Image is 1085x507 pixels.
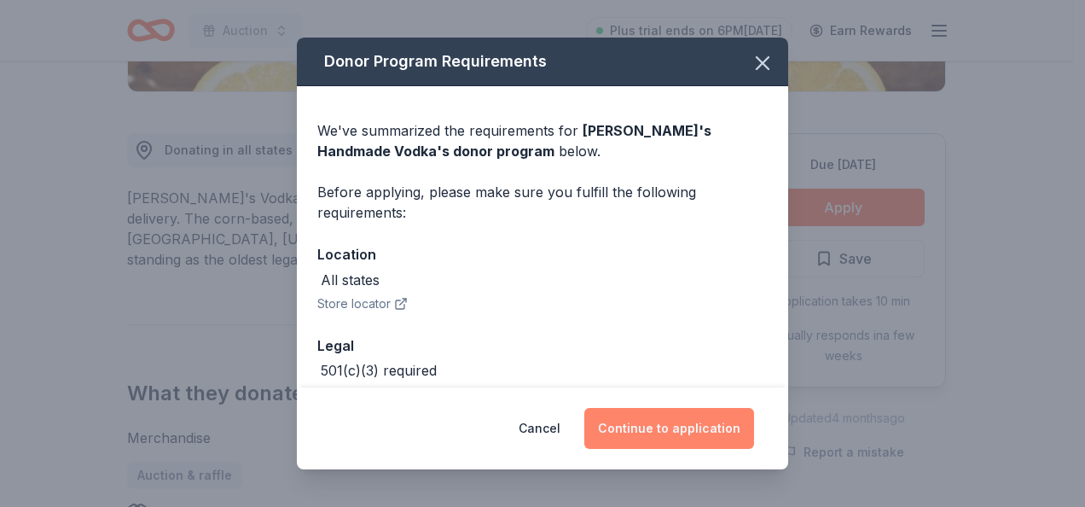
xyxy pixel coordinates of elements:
[321,270,380,290] div: All states
[321,360,437,381] div: 501(c)(3) required
[317,243,768,265] div: Location
[317,120,768,161] div: We've summarized the requirements for below.
[584,408,754,449] button: Continue to application
[519,408,560,449] button: Cancel
[317,182,768,223] div: Before applying, please make sure you fulfill the following requirements:
[317,294,408,314] button: Store locator
[297,38,788,86] div: Donor Program Requirements
[317,335,768,357] div: Legal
